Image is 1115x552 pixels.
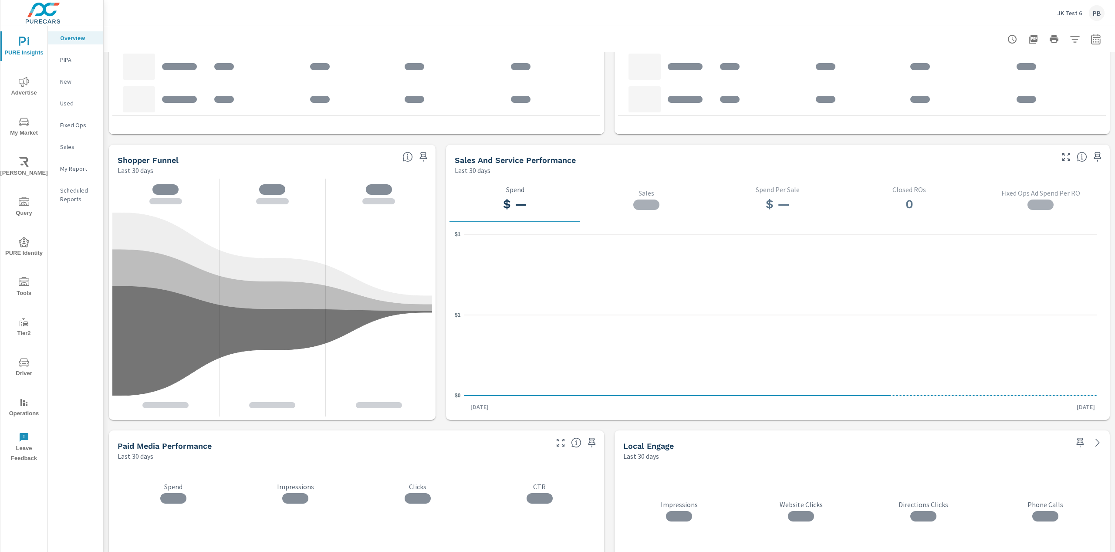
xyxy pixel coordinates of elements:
button: Select Date Range [1087,30,1105,48]
span: Understand performance metrics over the selected time range. [571,437,581,448]
p: JK Test 6 [1058,9,1082,17]
p: Last 30 days [455,165,490,176]
p: Spend [112,482,234,491]
p: New [60,77,96,86]
p: [DATE] [1071,403,1101,411]
span: Save this to your personalized report [1073,436,1087,450]
h3: $ — [456,197,574,212]
div: My Report [48,162,103,175]
p: [DATE] [464,403,495,411]
p: Used [60,99,96,108]
span: PURE Insights [3,37,45,58]
p: Last 30 days [118,165,153,176]
span: Save this to your personalized report [1091,150,1105,164]
p: Fixed Ops [60,121,96,129]
span: Save this to your personalized report [585,436,599,450]
h3: 0 [851,197,968,212]
div: Scheduled Reports [48,184,103,206]
span: Save this to your personalized report [416,150,430,164]
div: nav menu [0,26,47,467]
button: "Export Report to PDF" [1024,30,1042,48]
h5: Paid Media Performance [118,441,212,450]
div: Sales [48,140,103,153]
div: PB [1089,5,1105,21]
span: Operations [3,397,45,419]
p: Overview [60,34,96,42]
span: PURE Identity [3,237,45,258]
span: Advertise [3,77,45,98]
text: $0 [455,393,461,399]
button: Make Fullscreen [1059,150,1073,164]
p: My Report [60,164,96,173]
p: Fixed Ops Ad Spend Per RO [982,189,1099,197]
span: Know where every customer is during their purchase journey. View customer activity from first cli... [402,152,413,162]
span: Leave Feedback [3,432,45,464]
p: Website Clicks [740,500,862,509]
h3: $ — [719,197,837,212]
button: Apply Filters [1066,30,1084,48]
div: Used [48,97,103,110]
span: Driver [3,357,45,379]
h5: Shopper Funnel [118,156,179,165]
text: $1 [455,231,461,237]
span: [PERSON_NAME] [3,157,45,178]
span: Query [3,197,45,218]
p: Impressions [618,500,740,509]
span: Select a tab to understand performance over the selected time range. [1077,152,1087,162]
p: Sales [60,142,96,151]
button: Make Fullscreen [554,436,568,450]
a: See more details in report [1091,436,1105,450]
h5: Sales and Service Performance [455,156,576,165]
p: Spend Per Sale [719,186,837,193]
span: Tier2 [3,317,45,339]
div: New [48,75,103,88]
p: Last 30 days [118,451,153,461]
p: Last 30 days [623,451,659,461]
div: PIPA [48,53,103,66]
div: Overview [48,31,103,44]
p: Scheduled Reports [60,186,96,203]
p: CTR [479,482,601,491]
p: Closed ROs [851,186,968,193]
h5: Local Engage [623,441,674,450]
p: Clicks [357,482,479,491]
p: Impressions [234,482,356,491]
span: My Market [3,117,45,138]
p: Directions Clicks [862,500,984,509]
p: Sales [588,189,706,197]
button: Print Report [1045,30,1063,48]
p: Phone Calls [984,500,1106,509]
div: Fixed Ops [48,119,103,132]
p: PIPA [60,55,96,64]
text: $1 [455,312,461,318]
span: Tools [3,277,45,298]
p: Spend [456,186,574,193]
